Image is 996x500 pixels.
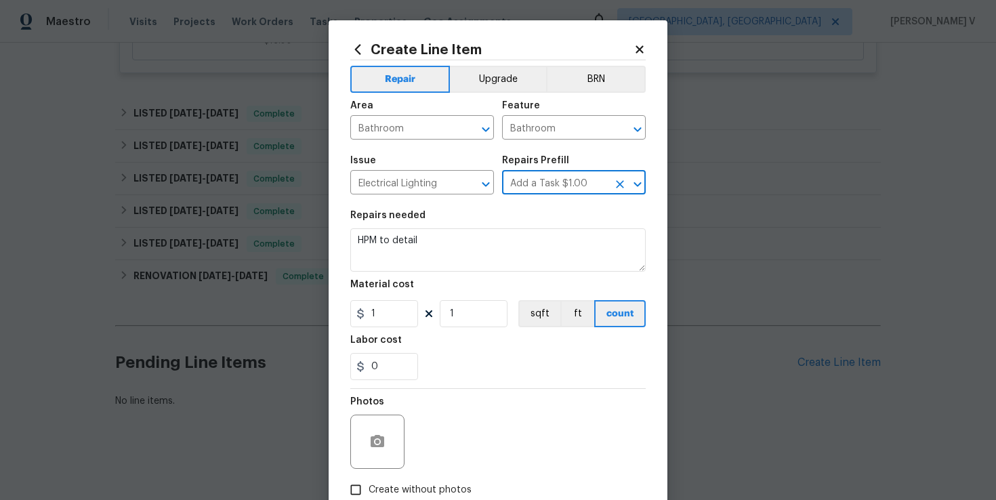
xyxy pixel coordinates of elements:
h5: Feature [502,101,540,110]
button: Repair [350,66,450,93]
button: BRN [546,66,646,93]
h5: Labor cost [350,335,402,345]
button: sqft [518,300,560,327]
h5: Repairs needed [350,211,426,220]
h5: Area [350,101,373,110]
button: Clear [610,175,629,194]
button: ft [560,300,594,327]
button: Open [476,120,495,139]
button: Upgrade [450,66,547,93]
h5: Material cost [350,280,414,289]
h5: Photos [350,397,384,407]
button: count [594,300,646,327]
button: Open [628,175,647,194]
span: Create without photos [369,483,472,497]
h2: Create Line Item [350,42,634,57]
textarea: HPM to detail [350,228,646,272]
h5: Repairs Prefill [502,156,569,165]
h5: Issue [350,156,376,165]
button: Open [628,120,647,139]
button: Open [476,175,495,194]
